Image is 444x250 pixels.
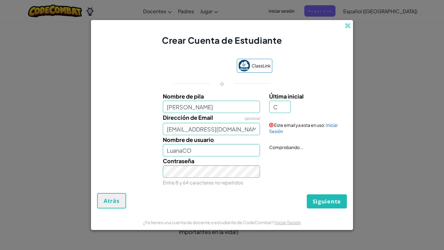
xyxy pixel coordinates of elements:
a: Iniciar Sesión [269,122,338,134]
span: ClassLink [252,61,271,70]
a: Iniciar Sesión [274,220,301,225]
span: Crear Cuenta de Estudiante [162,35,282,46]
span: Siguiente [313,198,341,205]
span: Nombre de usuario [163,136,214,143]
button: Siguiente [307,194,347,208]
img: classlink-logo-small.png [238,60,250,71]
span: Dirección de Email [163,114,213,121]
p: o [220,80,224,87]
small: Entre 8 y 64 caracteres no repetidos [163,179,243,185]
span: Comprobando... [269,144,303,150]
span: opcional [244,116,260,121]
iframe: Botón de Acceder con Google [169,59,234,73]
button: Atrás [97,193,126,208]
span: Atrás [104,197,120,204]
span: Este email ya esta en uso: [274,122,325,128]
span: ¿Ya tienes una cuenta de docente o estudiante de CodeCombat? [143,220,274,225]
span: Última inicial [269,93,304,100]
span: Contraseña [163,157,194,164]
span: Nombre de pila [163,93,204,100]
